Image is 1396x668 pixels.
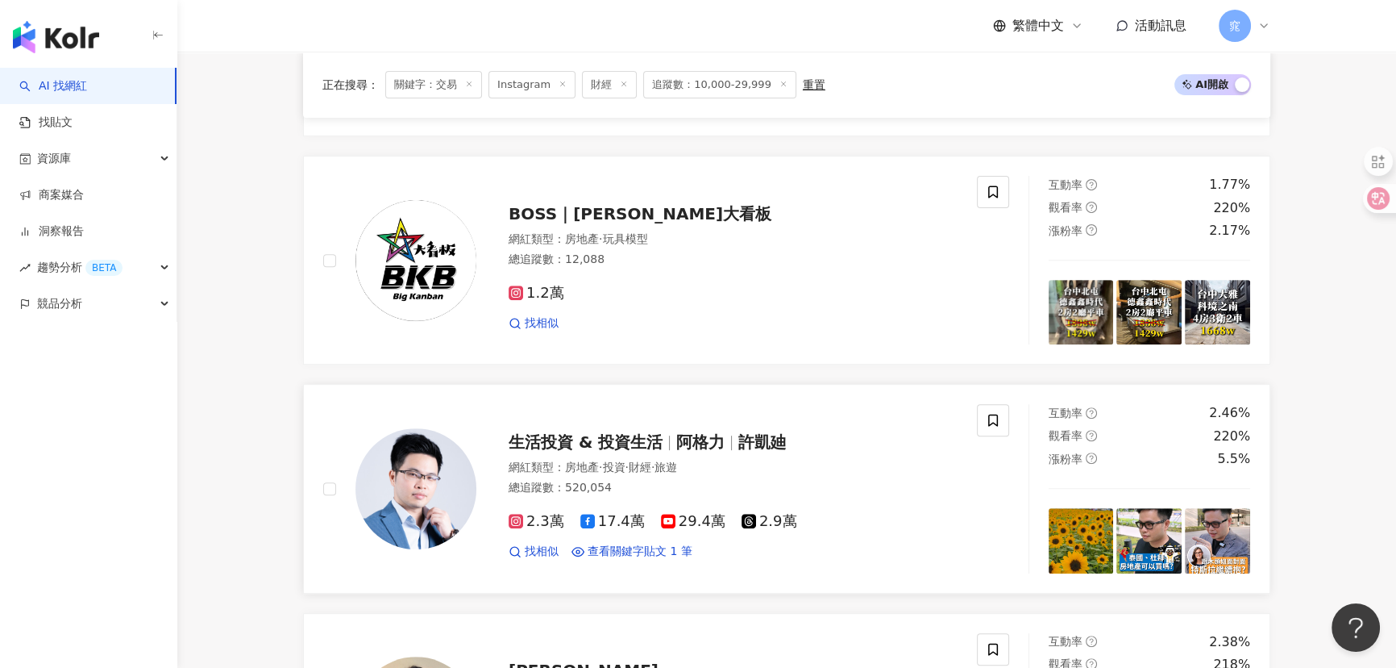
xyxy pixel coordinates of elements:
div: BETA [85,260,123,276]
span: 繁體中文 [1012,17,1064,35]
div: 5.5% [1217,450,1250,468]
a: 洞察報告 [19,223,84,240]
div: 1.77% [1209,176,1250,194]
span: 1.2萬 [509,285,564,302]
span: 漲粉率 [1049,453,1082,466]
a: KOL Avatar生活投資 & 投資生活阿格力許凱廸網紅類型：房地產·投資·財經·旅遊總追蹤數：520,0542.3萬17.4萬29.4萬2.9萬找相似查看關鍵字貼文 1 筆互動率questi... [303,384,1270,593]
a: 找相似 [509,544,559,560]
a: 商案媒合 [19,187,84,203]
span: 阿格力 [676,432,725,452]
span: 找相似 [525,315,559,332]
span: 互動率 [1049,407,1082,420]
img: KOL Avatar [355,200,476,321]
span: question-circle [1086,179,1097,190]
img: post-image [1185,280,1250,345]
div: 220% [1213,428,1250,445]
span: · [599,461,602,474]
img: post-image [1049,280,1114,345]
span: 生活投資 & 投資生活 [509,432,663,452]
span: 2.3萬 [509,513,564,530]
span: question-circle [1086,202,1097,213]
img: KOL Avatar [355,428,476,549]
img: logo [13,21,99,53]
iframe: Help Scout Beacon - Open [1332,603,1380,652]
div: 重置 [803,78,825,91]
img: post-image [1116,508,1182,574]
span: 趨勢分析 [37,249,123,286]
a: 找貼文 [19,115,73,131]
span: Instagram [488,71,575,98]
a: KOL AvatarBOSS｜[PERSON_NAME]大看板網紅類型：房地產·玩具模型總追蹤數：12,0881.2萬找相似互動率question-circle1.77%觀看率question-... [303,156,1270,365]
span: 旅遊 [654,461,677,474]
span: 觀看率 [1049,429,1082,442]
span: · [651,461,654,474]
span: 查看關鍵字貼文 1 筆 [588,544,692,560]
span: · [599,232,602,245]
div: 2.38% [1209,633,1250,651]
span: 正在搜尋 ： [322,78,379,91]
span: 2.9萬 [742,513,797,530]
img: post-image [1116,280,1182,345]
span: 競品分析 [37,286,82,322]
div: 2.17% [1209,222,1250,240]
span: rise [19,262,31,273]
span: 玩具模型 [602,232,647,245]
a: 查看關鍵字貼文 1 筆 [571,544,692,560]
div: 2.46% [1209,404,1250,422]
span: 活動訊息 [1135,18,1186,33]
span: 財經 [582,71,637,98]
span: question-circle [1086,224,1097,236]
span: 房地產 [565,232,599,245]
span: 房地產 [565,461,599,474]
span: 互動率 [1049,635,1082,648]
div: 220% [1213,199,1250,217]
span: question-circle [1086,453,1097,464]
span: BOSS｜[PERSON_NAME]大看板 [509,204,771,223]
img: post-image [1185,508,1250,574]
span: 觀看率 [1049,201,1082,214]
span: 追蹤數：10,000-29,999 [643,71,796,98]
span: 許凱廸 [738,432,787,452]
span: 找相似 [525,544,559,560]
span: 財經 [629,461,651,474]
span: 29.4萬 [661,513,725,530]
div: 網紅類型 ： [509,460,958,476]
span: 關鍵字：交易 [385,71,482,98]
div: 總追蹤數 ： 520,054 [509,480,958,496]
span: 17.4萬 [580,513,645,530]
span: question-circle [1086,430,1097,441]
span: 漲粉率 [1049,224,1082,237]
span: 資源庫 [37,140,71,177]
div: 網紅類型 ： [509,232,958,248]
a: 找相似 [509,315,559,332]
span: question-circle [1086,407,1097,419]
span: 互動率 [1049,178,1082,191]
a: searchAI 找網紅 [19,78,87,94]
span: · [625,461,628,474]
div: 總追蹤數 ： 12,088 [509,252,958,268]
span: 窕 [1229,17,1240,35]
img: post-image [1049,508,1114,574]
span: 投資 [602,461,625,474]
span: question-circle [1086,636,1097,647]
